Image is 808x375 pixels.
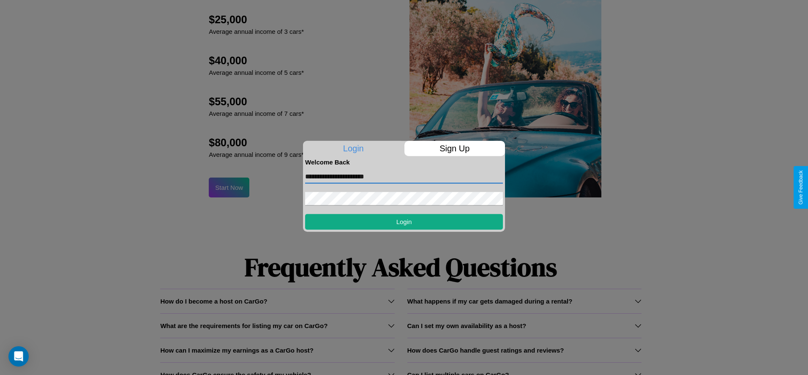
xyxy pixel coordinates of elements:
[305,214,503,230] button: Login
[305,159,503,166] h4: Welcome Back
[303,141,404,156] p: Login
[798,170,804,205] div: Give Feedback
[8,346,29,367] div: Open Intercom Messenger
[404,141,505,156] p: Sign Up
